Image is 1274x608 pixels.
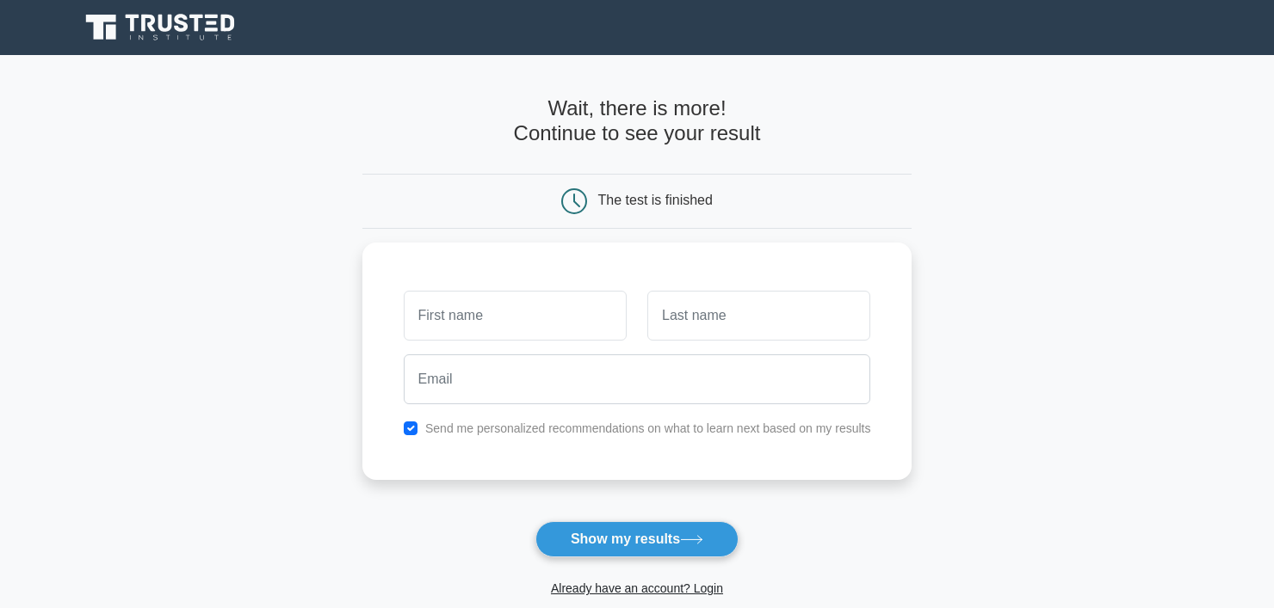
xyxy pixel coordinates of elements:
input: Email [404,354,871,404]
label: Send me personalized recommendations on what to learn next based on my results [425,421,871,435]
input: Last name [647,291,870,341]
h4: Wait, there is more! Continue to see your result [362,96,912,146]
a: Already have an account? Login [551,581,723,595]
input: First name [404,291,627,341]
div: The test is finished [598,193,713,207]
button: Show my results [535,521,739,557]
